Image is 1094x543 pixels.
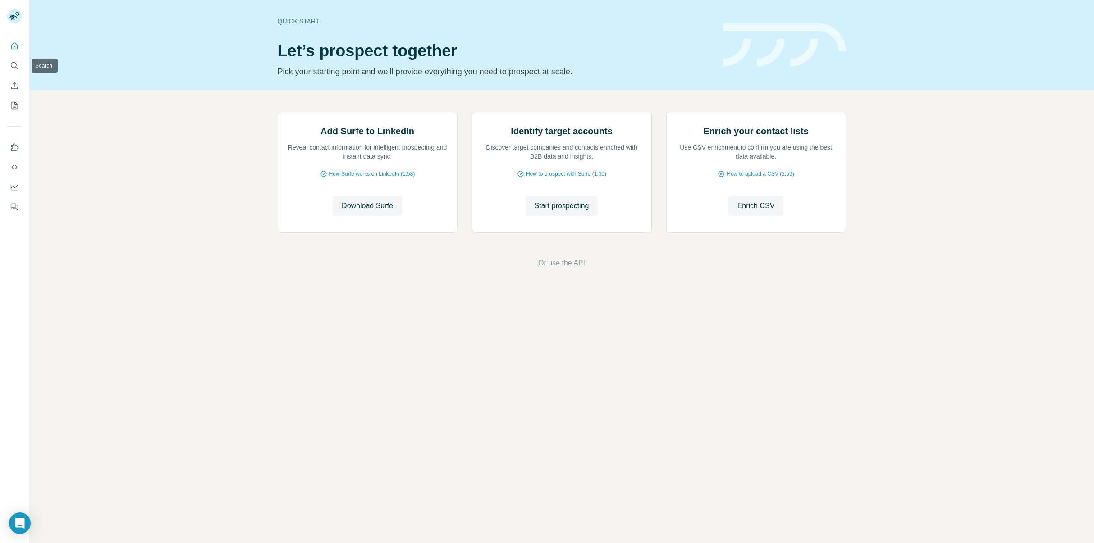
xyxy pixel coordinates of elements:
[7,78,22,94] button: Enrich CSV
[278,42,712,60] h1: Let’s prospect together
[728,196,784,216] button: Enrich CSV
[287,143,448,161] p: Reveal contact information for intelligent prospecting and instant data sync.
[7,179,22,195] button: Dashboard
[511,125,613,137] h2: Identify target accounts
[333,196,402,216] button: Download Surfe
[737,201,775,211] span: Enrich CSV
[723,23,846,67] img: banner
[538,258,585,269] button: Or use the API
[676,143,837,161] p: Use CSV enrichment to confirm you are using the best data available.
[342,201,393,211] span: Download Surfe
[329,170,415,178] span: How Surfe works on LinkedIn (1:58)
[481,143,642,161] p: Discover target companies and contacts enriched with B2B data and insights.
[9,512,31,534] div: Open Intercom Messenger
[7,97,22,114] button: My lists
[526,196,598,216] button: Start prospecting
[703,125,808,137] h2: Enrich your contact lists
[535,201,589,211] span: Start prospecting
[727,170,794,178] span: How to upload a CSV (2:59)
[526,170,606,178] span: How to prospect with Surfe (1:30)
[7,139,22,155] button: Use Surfe on LinkedIn
[7,38,22,54] button: Quick start
[278,17,712,26] div: Quick start
[320,125,414,137] h2: Add Surfe to LinkedIn
[7,199,22,215] button: Feedback
[7,159,22,175] button: Use Surfe API
[278,65,712,78] p: Pick your starting point and we’ll provide everything you need to prospect at scale.
[7,58,22,74] button: Search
